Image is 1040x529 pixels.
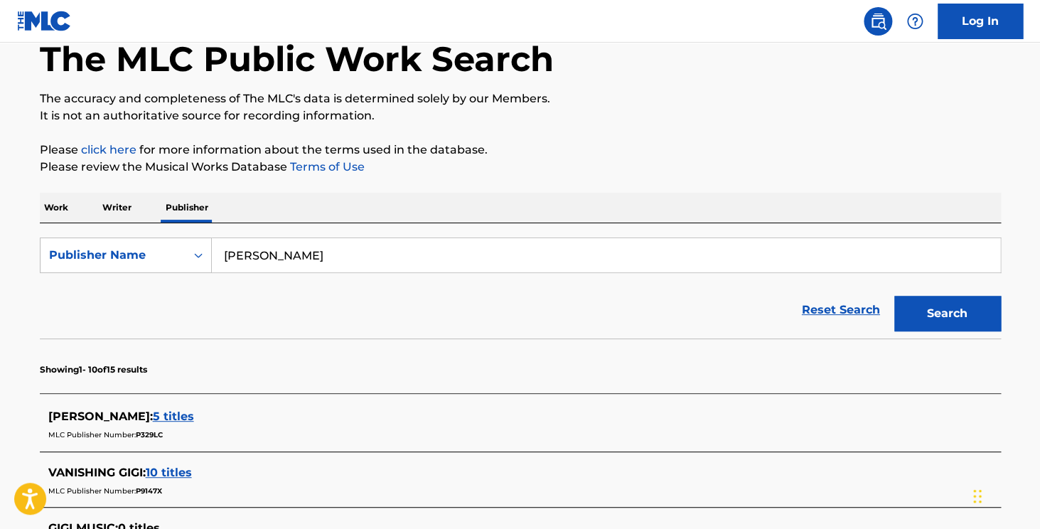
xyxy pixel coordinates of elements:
span: MLC Publisher Number: [48,486,136,496]
span: MLC Publisher Number: [48,430,136,439]
span: P329LC [136,430,163,439]
div: Help [901,7,929,36]
a: Public Search [864,7,892,36]
div: Drag [973,475,982,518]
form: Search Form [40,237,1001,338]
img: MLC Logo [17,11,72,31]
p: Publisher [161,193,213,223]
p: It is not an authoritative source for recording information. [40,107,1001,124]
a: Terms of Use [287,160,365,173]
p: Please review the Musical Works Database [40,159,1001,176]
p: Showing 1 - 10 of 15 results [40,363,147,376]
p: The accuracy and completeness of The MLC's data is determined solely by our Members. [40,90,1001,107]
span: 5 titles [153,410,194,423]
span: P9147X [136,486,162,496]
p: Writer [98,193,136,223]
a: click here [81,143,136,156]
button: Search [894,296,1001,331]
img: help [906,13,923,30]
h1: The MLC Public Work Search [40,38,554,80]
a: Log In [938,4,1023,39]
div: Publisher Name [49,247,177,264]
p: Work [40,193,73,223]
img: search [869,13,886,30]
span: VANISHING GIGI : [48,466,146,479]
p: Please for more information about the terms used in the database. [40,141,1001,159]
iframe: Chat Widget [969,461,1040,529]
span: [PERSON_NAME] : [48,410,153,423]
span: 10 titles [146,466,192,479]
a: Reset Search [795,294,887,326]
